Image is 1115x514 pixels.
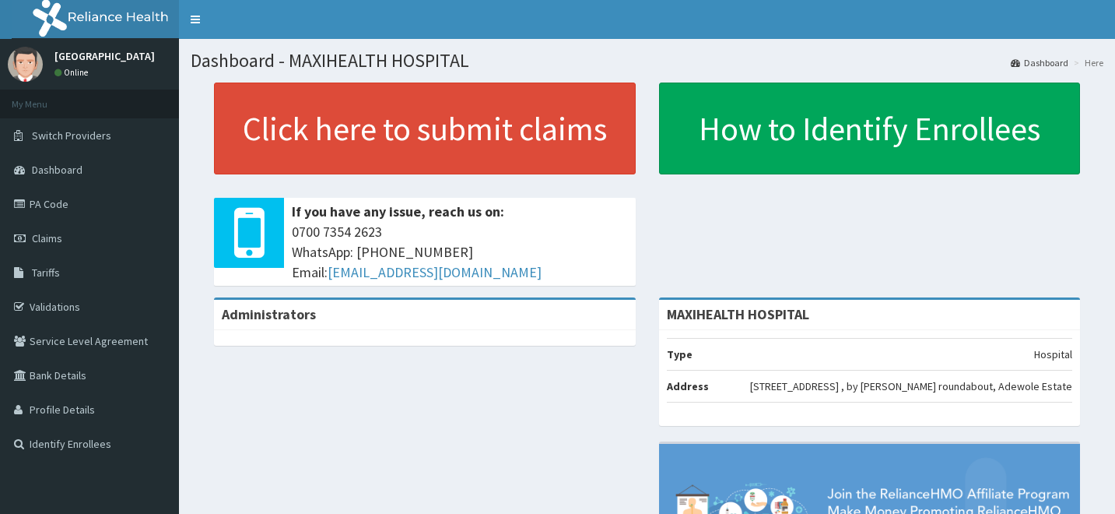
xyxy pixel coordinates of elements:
b: Administrators [222,305,316,323]
p: [GEOGRAPHIC_DATA] [54,51,155,62]
a: Dashboard [1011,56,1068,69]
li: Here [1070,56,1103,69]
a: How to Identify Enrollees [659,83,1081,174]
b: Type [667,347,692,361]
a: [EMAIL_ADDRESS][DOMAIN_NAME] [328,263,542,281]
span: Tariffs [32,266,60,280]
b: Address [667,379,709,393]
a: Online [54,67,92,78]
a: Click here to submit claims [214,83,636,174]
b: If you have any issue, reach us on: [292,202,504,220]
span: 0700 7354 2623 WhatsApp: [PHONE_NUMBER] Email: [292,222,628,282]
span: Switch Providers [32,128,111,143]
span: Claims [32,231,62,245]
p: [STREET_ADDRESS] , by [PERSON_NAME] roundabout, Adewole Estate [750,378,1072,394]
strong: MAXIHEALTH HOSPITAL [667,305,809,323]
p: Hospital [1034,347,1072,362]
h1: Dashboard - MAXIHEALTH HOSPITAL [191,51,1103,71]
span: Dashboard [32,163,82,177]
img: User Image [8,47,43,82]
